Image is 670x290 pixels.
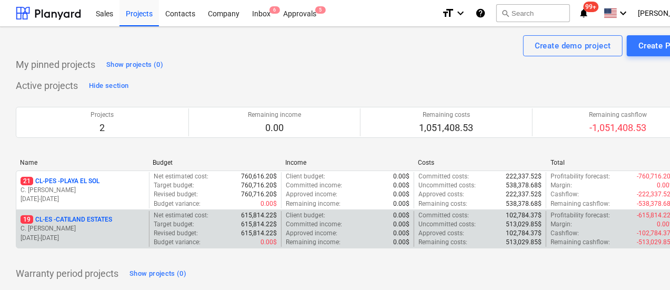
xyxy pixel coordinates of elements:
p: Committed income : [286,181,342,190]
p: C. [PERSON_NAME] [21,186,145,195]
p: 760,616.20$ [241,172,277,181]
p: Profitability forecast : [551,211,610,220]
button: Show projects (0) [104,56,166,73]
p: 0.00$ [261,238,277,247]
i: keyboard_arrow_down [454,7,467,19]
div: Hide section [89,80,128,92]
p: 615,814.22$ [241,220,277,229]
p: Budget variance : [154,199,201,208]
div: Show projects (0) [129,268,186,280]
p: Remaining costs [419,111,473,119]
p: Remaining income [248,111,301,119]
div: Income [285,159,409,166]
i: notifications [578,7,589,19]
p: CL-PES - PLAYA EL SOL [21,177,99,186]
p: Approved income : [286,229,337,238]
p: 222,337.52$ [506,172,542,181]
button: Show projects (0) [127,265,189,282]
iframe: Chat Widget [617,239,670,290]
p: 102,784.37$ [506,229,542,238]
p: 760,716.20$ [241,190,277,199]
p: -1,051,408.53 [589,122,647,134]
div: Budget [153,159,277,166]
div: Create demo project [535,39,611,53]
p: 0.00$ [393,172,409,181]
p: My pinned projects [16,58,95,71]
p: Committed income : [286,220,342,229]
p: Profitability forecast : [551,172,610,181]
p: Uncommitted costs : [418,181,476,190]
span: 99+ [584,2,599,12]
span: 6 [269,6,280,14]
p: 0.00 [248,122,301,134]
p: Remaining income : [286,199,341,208]
p: 615,814.22$ [241,229,277,238]
p: 0.00$ [261,199,277,208]
span: 21 [21,177,33,185]
p: 615,814.22$ [241,211,277,220]
p: 0.00$ [393,238,409,247]
p: Client budget : [286,172,325,181]
p: Net estimated cost : [154,172,209,181]
i: keyboard_arrow_down [617,7,629,19]
span: 19 [21,215,33,224]
p: C. [PERSON_NAME] [21,224,145,233]
i: format_size [442,7,454,19]
p: 2 [91,122,114,134]
p: Approved income : [286,190,337,199]
p: 222,337.52$ [506,190,542,199]
p: Remaining income : [286,238,341,247]
p: Warranty period projects [16,267,118,280]
p: Remaining cashflow : [551,199,610,208]
p: Remaining cashflow [589,111,647,119]
p: Remaining costs : [418,238,467,247]
i: Knowledge base [475,7,486,19]
div: 19CL-ES -CATILAND ESTATESC. [PERSON_NAME][DATE]-[DATE] [21,215,145,242]
p: Committed costs : [418,211,469,220]
p: Cashflow : [551,190,579,199]
p: Target budget : [154,220,195,229]
button: Hide section [86,77,131,94]
p: 513,029.85$ [506,220,542,229]
p: [DATE] - [DATE] [21,234,145,243]
p: 102,784.37$ [506,211,542,220]
p: 0.00$ [393,211,409,220]
p: Target budget : [154,181,195,190]
p: 538,378.68$ [506,181,542,190]
p: Net estimated cost : [154,211,209,220]
p: 0.00$ [393,190,409,199]
div: 21CL-PES -PLAYA EL SOLC. [PERSON_NAME][DATE]-[DATE] [21,177,145,204]
p: 1,051,408.53 [419,122,473,134]
span: search [501,9,509,17]
p: Margin : [551,220,572,229]
p: 0.00$ [393,181,409,190]
div: Costs [418,159,542,166]
div: Name [20,159,144,166]
p: Remaining cashflow : [551,238,610,247]
p: Cashflow : [551,229,579,238]
p: CL-ES - CATILAND ESTATES [21,215,112,224]
p: Approved costs : [418,229,464,238]
p: Committed costs : [418,172,469,181]
button: Search [496,4,570,22]
p: 760,716.20$ [241,181,277,190]
p: Remaining costs : [418,199,467,208]
p: 0.00$ [393,220,409,229]
p: 0.00$ [393,229,409,238]
p: [DATE] - [DATE] [21,195,145,204]
p: Projects [91,111,114,119]
span: 5 [315,6,326,14]
p: 513,029.85$ [506,238,542,247]
p: Uncommitted costs : [418,220,476,229]
p: 0.00$ [393,199,409,208]
p: Revised budget : [154,190,198,199]
button: Create demo project [523,35,623,56]
p: Margin : [551,181,572,190]
p: Active projects [16,79,78,92]
p: 538,378.68$ [506,199,542,208]
p: Approved costs : [418,190,464,199]
p: Budget variance : [154,238,201,247]
p: Client budget : [286,211,325,220]
p: Revised budget : [154,229,198,238]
